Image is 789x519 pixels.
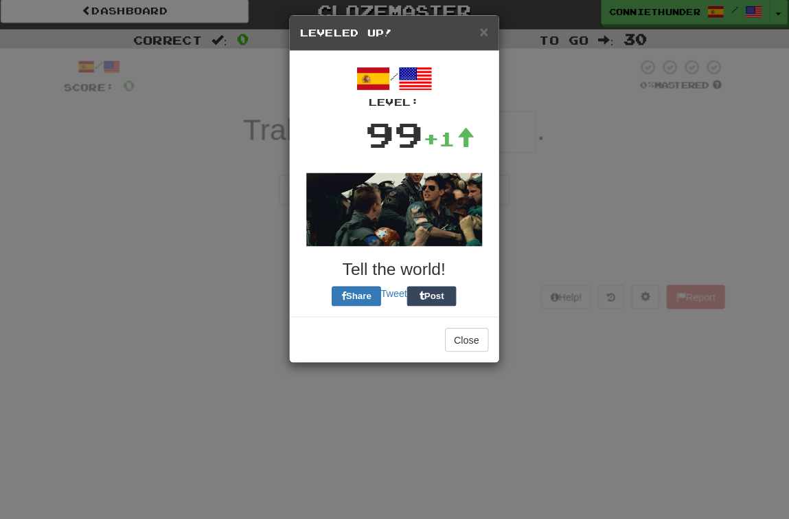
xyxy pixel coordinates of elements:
[334,286,382,305] button: Share
[303,100,487,113] div: Level:
[303,32,487,45] h5: Leveled Up!
[478,30,486,45] button: Close
[444,327,487,350] button: Close
[423,128,474,155] div: +1
[478,30,486,45] span: ×
[367,113,423,162] div: 99
[407,286,455,305] button: Post
[303,261,487,278] h3: Tell the world!
[382,287,407,298] a: Tweet
[303,67,487,113] div: /
[309,175,481,247] img: topgun-769e91374289d1a7cee4bdcce2229f64f1fa97f7cbbef9a35b896cb17c9c8419.gif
